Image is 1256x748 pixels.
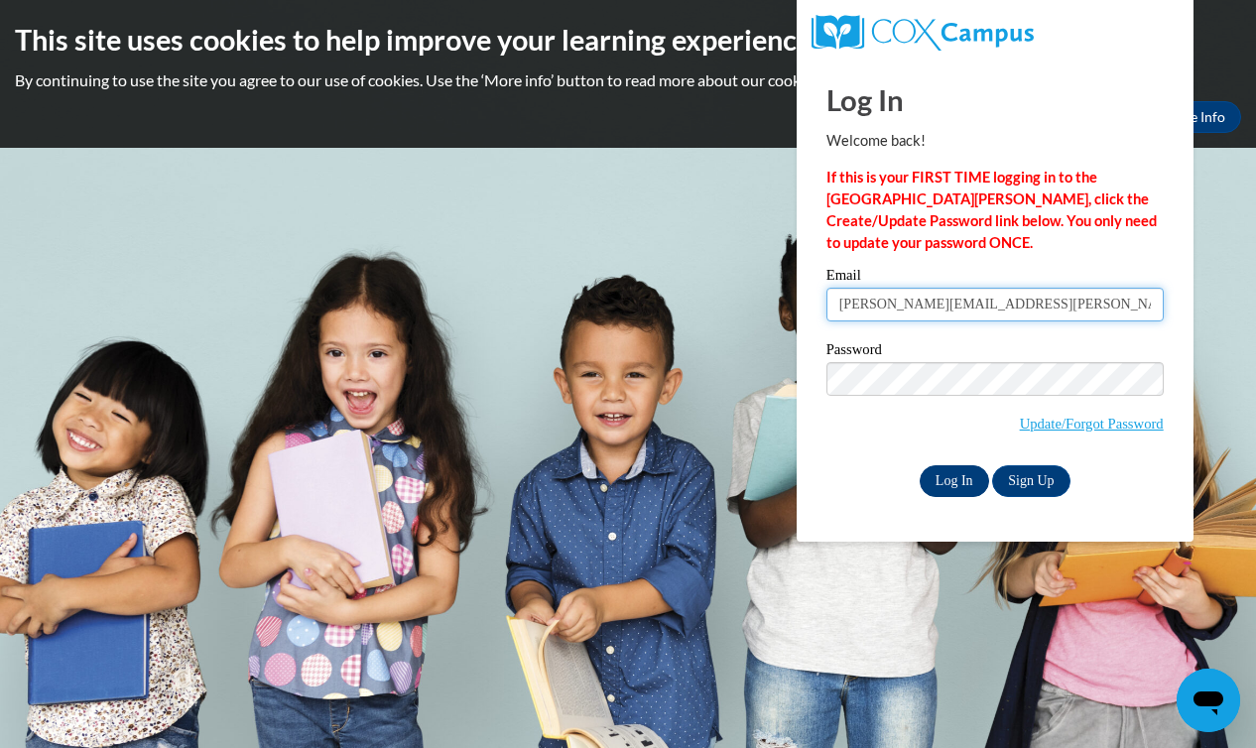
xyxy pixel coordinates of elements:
label: Email [826,268,1164,288]
p: Welcome back! [826,130,1164,152]
h2: This site uses cookies to help improve your learning experience. [15,20,1241,60]
input: Log In [920,465,989,497]
img: COX Campus [812,15,1034,51]
a: Sign Up [992,465,1069,497]
p: By continuing to use the site you agree to our use of cookies. Use the ‘More info’ button to read... [15,69,1241,91]
a: Update/Forgot Password [1020,416,1164,432]
iframe: Button to launch messaging window [1177,669,1240,732]
a: More Info [1148,101,1241,133]
strong: If this is your FIRST TIME logging in to the [GEOGRAPHIC_DATA][PERSON_NAME], click the Create/Upd... [826,169,1157,251]
h1: Log In [826,79,1164,120]
label: Password [826,342,1164,362]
